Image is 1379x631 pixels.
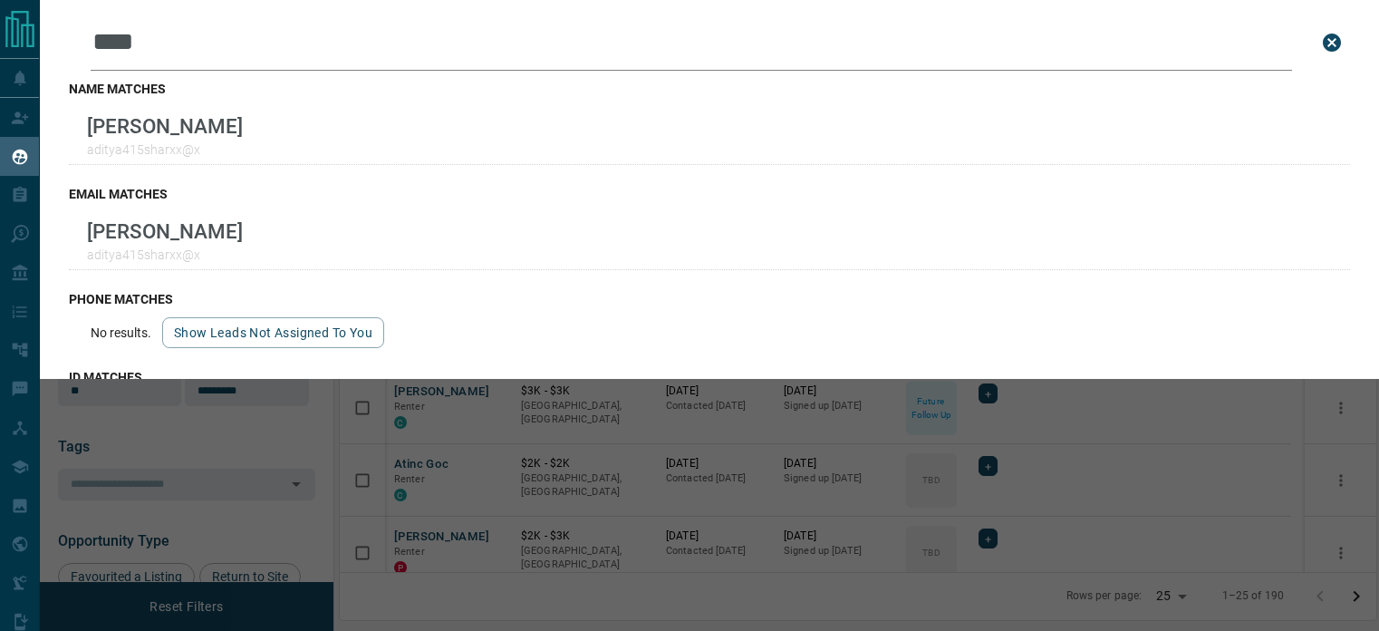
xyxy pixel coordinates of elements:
[69,292,1350,306] h3: phone matches
[91,325,151,340] p: No results.
[87,114,243,138] p: [PERSON_NAME]
[87,248,243,262] p: aditya415sharxx@x
[69,187,1350,201] h3: email matches
[162,317,384,348] button: show leads not assigned to you
[69,370,1350,384] h3: id matches
[87,142,243,157] p: aditya415sharxx@x
[69,82,1350,96] h3: name matches
[87,219,243,243] p: [PERSON_NAME]
[1314,24,1350,61] button: close search bar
